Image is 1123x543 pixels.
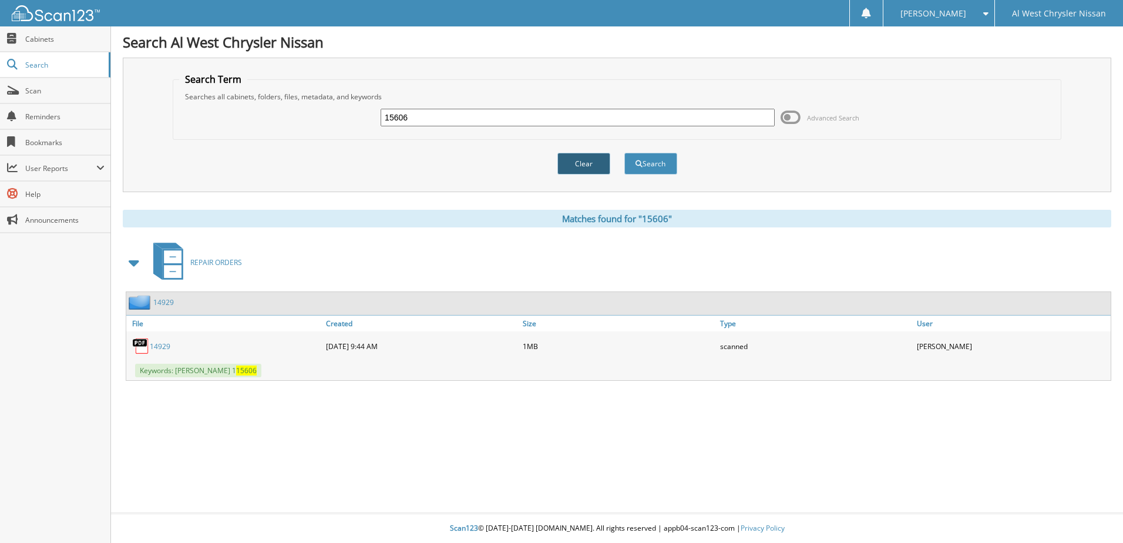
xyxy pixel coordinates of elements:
[190,257,242,267] span: REPAIR ORDERS
[12,5,100,21] img: scan123-logo-white.svg
[717,316,914,331] a: Type
[323,334,520,358] div: [DATE] 9:44 AM
[450,523,478,533] span: Scan123
[1012,10,1106,17] span: Al West Chrysler Nissan
[914,316,1111,331] a: User
[132,337,150,355] img: PDF.png
[179,92,1055,102] div: Searches all cabinets, folders, files, metadata, and keywords
[520,334,717,358] div: 1MB
[914,334,1111,358] div: [PERSON_NAME]
[557,153,610,175] button: Clear
[25,86,105,96] span: Scan
[900,10,966,17] span: [PERSON_NAME]
[146,239,242,286] a: REPAIR ORDERS
[25,163,96,173] span: User Reports
[624,153,677,175] button: Search
[153,297,174,307] a: 14929
[25,215,105,225] span: Announcements
[25,60,103,70] span: Search
[25,34,105,44] span: Cabinets
[520,316,717,331] a: Size
[111,514,1123,543] div: © [DATE]-[DATE] [DOMAIN_NAME]. All rights reserved | appb04-scan123-com |
[150,341,170,351] a: 14929
[741,523,785,533] a: Privacy Policy
[236,366,257,376] span: 15606
[179,73,247,86] legend: Search Term
[126,316,323,331] a: File
[25,189,105,199] span: Help
[25,112,105,122] span: Reminders
[717,334,914,358] div: scanned
[123,32,1111,52] h1: Search Al West Chrysler Nissan
[135,364,261,377] span: Keywords: [PERSON_NAME] 1
[129,295,153,310] img: folder2.png
[123,210,1111,227] div: Matches found for "15606"
[25,138,105,148] span: Bookmarks
[323,316,520,331] a: Created
[807,113,859,122] span: Advanced Search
